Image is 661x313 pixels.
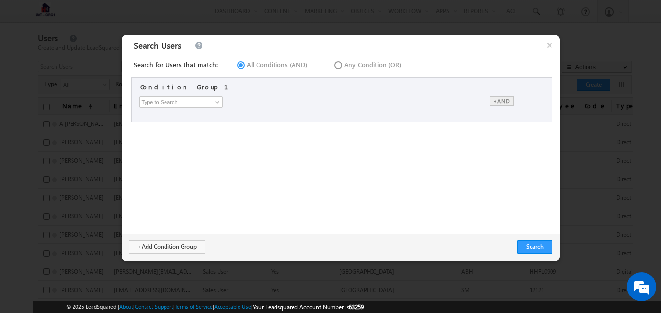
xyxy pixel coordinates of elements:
[140,83,240,91] div: Condition Group 1
[490,96,514,106] div: +AND
[332,60,339,67] input: Any Condition (OR)
[235,60,241,67] input: All Conditions (AND)
[539,35,560,55] span: ×
[66,302,364,312] span: © 2025 LeadSquared | | | | |
[344,60,401,69] span: Any Condition (OR)
[349,303,364,311] span: 63259
[129,240,205,254] button: +Add Condition Group
[139,96,223,108] input: Type to Search
[175,303,213,310] a: Terms of Service
[135,303,173,310] a: Contact Support
[214,303,251,310] a: Acceptable Use
[247,60,307,69] span: All Conditions (AND)
[134,60,218,69] div: Search for Users that match:
[119,303,133,310] a: About
[131,37,184,53] span: Search Users
[517,240,552,254] button: Search
[210,97,222,107] a: Show All Items
[253,303,364,311] span: Your Leadsquared Account Number is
